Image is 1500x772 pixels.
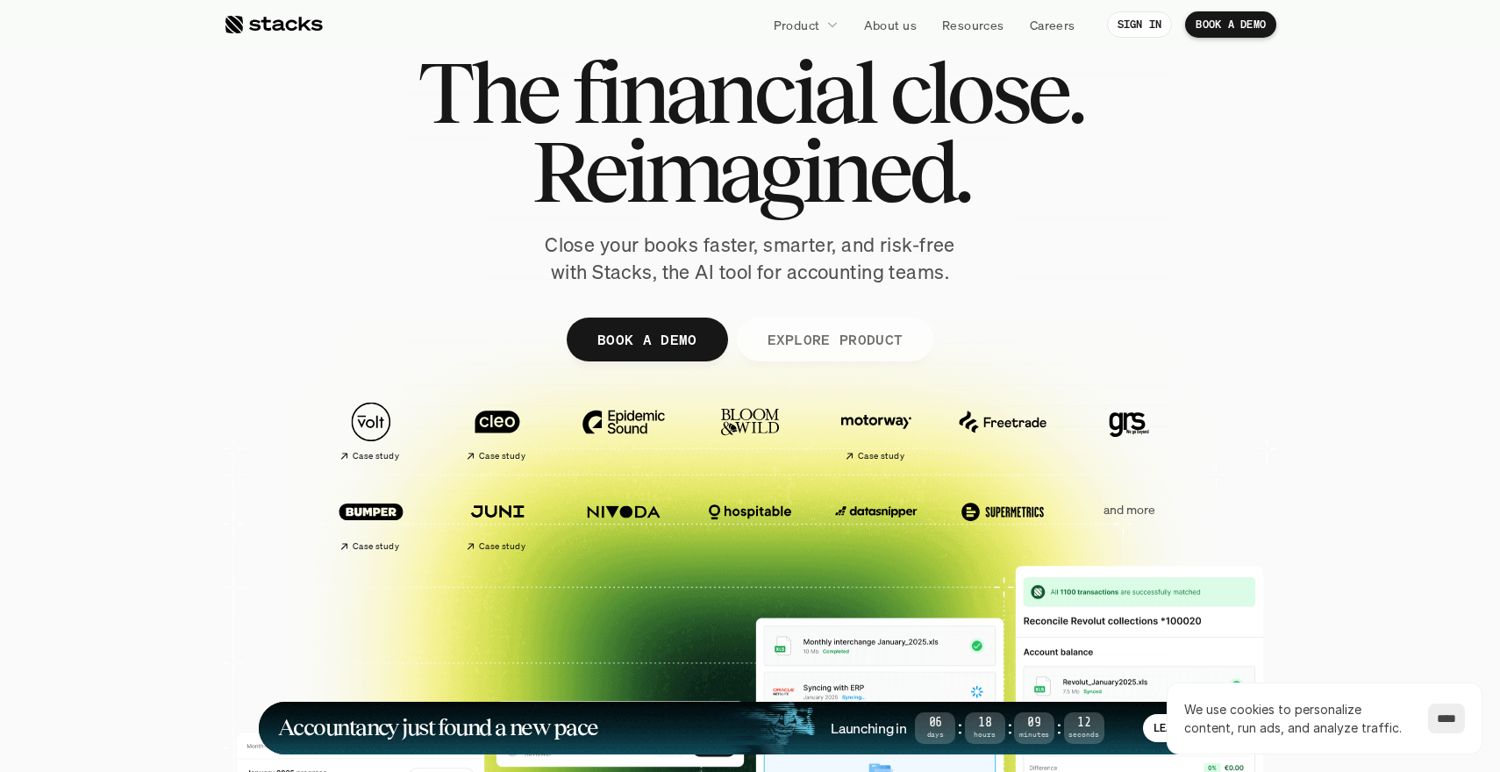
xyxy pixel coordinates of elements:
a: BOOK A DEMO [567,318,728,361]
span: 06 [915,718,955,728]
h2: Case study [479,451,525,461]
h2: Case study [858,451,904,461]
span: 12 [1064,718,1104,728]
span: close. [889,53,1082,132]
span: Hours [965,732,1005,738]
p: Careers [1030,16,1075,34]
p: and more [1075,503,1183,518]
a: Case study [443,482,552,559]
strong: : [1005,718,1014,738]
h4: Launching in [831,718,906,738]
a: About us [854,9,927,40]
span: financial [572,53,875,132]
p: We use cookies to personalize content, run ads, and analyze traffic. [1184,700,1411,737]
span: Minutes [1014,732,1054,738]
p: BOOK A DEMO [1196,18,1266,31]
a: SIGN IN [1107,11,1173,38]
p: Product [774,16,820,34]
a: EXPLORE PRODUCT [736,318,933,361]
a: Case study [443,393,552,469]
span: Reimagined. [532,132,969,211]
h2: Case study [353,541,399,552]
span: Days [915,732,955,738]
p: Close your books faster, smarter, and risk-free with Stacks, the AI tool for accounting teams. [531,232,969,286]
a: Case study [822,393,931,469]
a: Case study [317,393,425,469]
p: Resources [942,16,1004,34]
a: Careers [1019,9,1086,40]
h1: Accountancy just found a new pace [278,718,598,738]
a: Resources [932,9,1015,40]
a: Case study [317,482,425,559]
span: The [418,53,557,132]
p: EXPLORE PRODUCT [767,326,903,352]
p: About us [864,16,917,34]
h2: Case study [479,541,525,552]
a: Accountancy just found a new paceLaunching in06Days:18Hours:09Minutes:12SecondsLEARN MORE [259,702,1241,754]
p: LEARN MORE [1154,722,1217,734]
a: BOOK A DEMO [1185,11,1276,38]
h2: Case study [353,451,399,461]
span: 09 [1014,718,1054,728]
p: SIGN IN [1118,18,1162,31]
p: BOOK A DEMO [597,326,697,352]
span: 18 [965,718,1005,728]
strong: : [1054,718,1063,738]
strong: : [955,718,964,738]
span: Seconds [1064,732,1104,738]
a: Privacy Policy [207,406,284,418]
